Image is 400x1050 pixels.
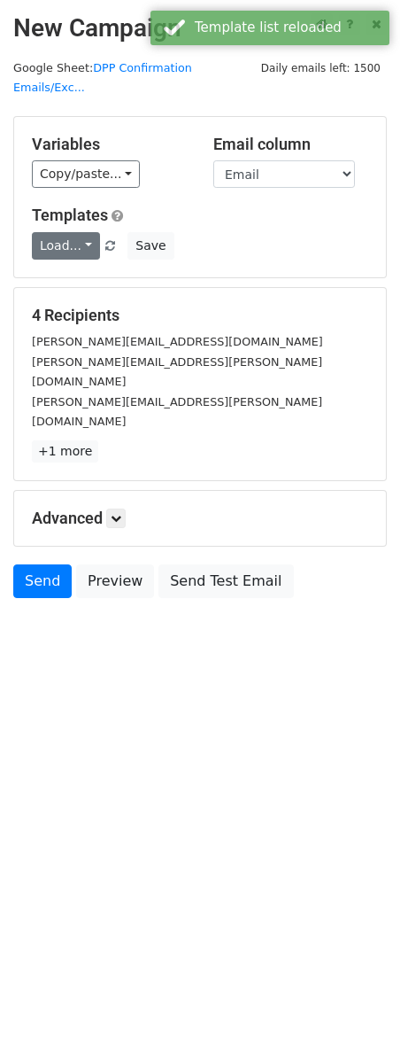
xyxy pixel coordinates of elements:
small: [PERSON_NAME][EMAIL_ADDRESS][PERSON_NAME][DOMAIN_NAME] [32,355,322,389]
div: Template list reloaded [195,18,382,38]
a: Templates [32,206,108,224]
h5: 4 Recipients [32,306,368,325]
h5: Advanced [32,509,368,528]
span: Daily emails left: 1500 [255,58,387,78]
small: [PERSON_NAME][EMAIL_ADDRESS][DOMAIN_NAME] [32,335,323,348]
h5: Variables [32,135,187,154]
h2: New Campaign [13,13,387,43]
a: +1 more [32,440,98,463]
a: Send [13,564,72,598]
a: Preview [76,564,154,598]
a: Load... [32,232,100,260]
small: Google Sheet: [13,61,192,95]
a: Daily emails left: 1500 [255,61,387,74]
h5: Email column [213,135,368,154]
a: DPP Confirmation Emails/Exc... [13,61,192,95]
iframe: Chat Widget [312,965,400,1050]
small: [PERSON_NAME][EMAIL_ADDRESS][PERSON_NAME][DOMAIN_NAME] [32,395,322,429]
a: Copy/paste... [32,160,140,188]
a: Send Test Email [158,564,293,598]
button: Save [127,232,173,260]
